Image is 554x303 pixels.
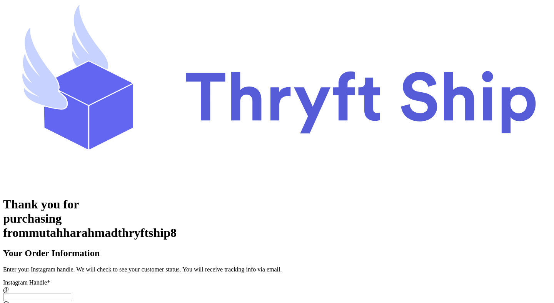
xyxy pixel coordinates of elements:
[29,226,177,240] span: mutahharahmadthryftship8
[3,197,551,240] h1: Thank you for purchasing from
[3,286,551,293] div: @
[3,266,551,273] p: Enter your Instagram handle. We will check to see your customer status. You will receive tracking...
[3,248,551,258] h2: Your Order Information
[3,279,50,286] label: Instagram Handle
